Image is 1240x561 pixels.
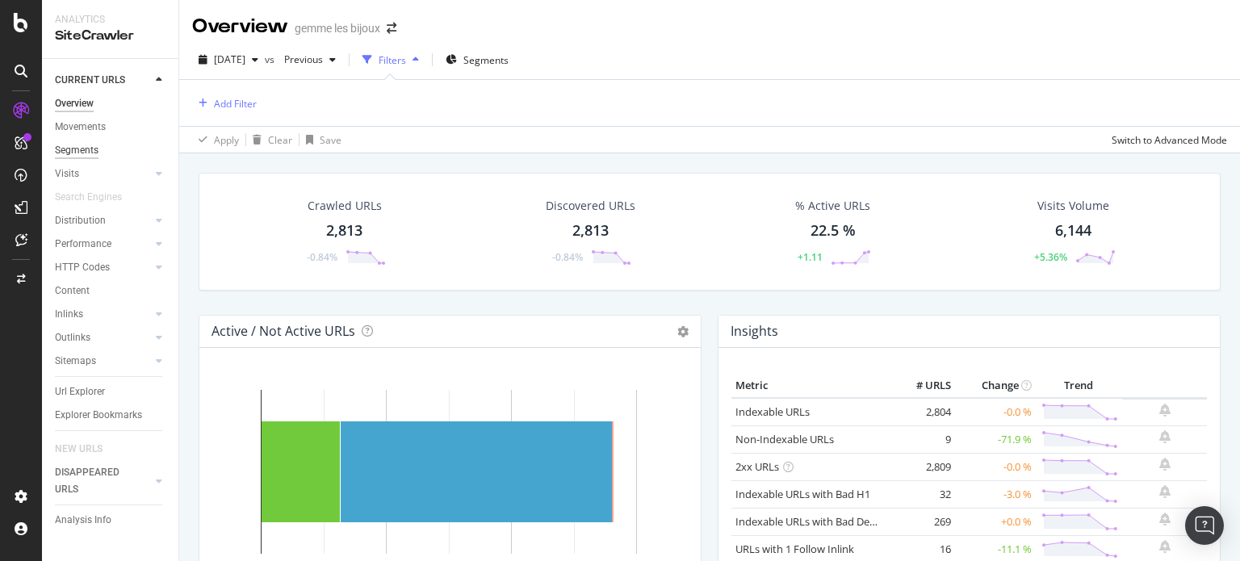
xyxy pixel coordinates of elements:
[55,259,151,276] a: HTTP Codes
[55,353,151,370] a: Sitemaps
[214,52,245,66] span: 2025 Aug. 31st
[295,20,380,36] div: gemme les bijoux
[55,142,98,159] div: Segments
[1159,513,1171,525] div: bell-plus
[731,374,890,398] th: Metric
[811,220,856,241] div: 22.5 %
[268,133,292,147] div: Clear
[55,512,111,529] div: Analysis Info
[55,407,167,424] a: Explorer Bookmarks
[552,250,583,264] div: -0.84%
[1185,506,1224,545] div: Open Intercom Messenger
[1159,540,1171,553] div: bell-plus
[955,374,1036,398] th: Change
[55,72,151,89] a: CURRENT URLS
[890,425,955,453] td: 9
[890,398,955,426] td: 2,804
[1055,220,1091,241] div: 6,144
[55,142,167,159] a: Segments
[55,212,151,229] a: Distribution
[55,306,151,323] a: Inlinks
[246,127,292,153] button: Clear
[731,320,778,342] h4: Insights
[55,236,111,253] div: Performance
[1159,485,1171,498] div: bell-plus
[55,283,167,299] a: Content
[1105,127,1227,153] button: Switch to Advanced Mode
[795,198,870,214] div: % Active URLs
[955,425,1036,453] td: -71.9 %
[192,127,239,153] button: Apply
[572,220,609,241] div: 2,813
[55,329,151,346] a: Outlinks
[387,23,396,34] div: arrow-right-arrow-left
[735,514,911,529] a: Indexable URLs with Bad Description
[192,47,265,73] button: [DATE]
[55,306,83,323] div: Inlinks
[1159,404,1171,417] div: bell-plus
[192,94,257,113] button: Add Filter
[265,52,278,66] span: vs
[677,326,689,337] i: Options
[890,453,955,480] td: 2,809
[1159,458,1171,471] div: bell-plus
[1036,374,1122,398] th: Trend
[55,283,90,299] div: Content
[307,250,337,264] div: -0.84%
[55,189,138,206] a: Search Engines
[55,464,151,498] a: DISAPPEARED URLS
[955,480,1036,508] td: -3.0 %
[735,432,834,446] a: Non-Indexable URLs
[55,119,106,136] div: Movements
[55,259,110,276] div: HTTP Codes
[55,329,90,346] div: Outlinks
[1159,430,1171,443] div: bell-plus
[55,441,103,458] div: NEW URLS
[379,53,406,67] div: Filters
[55,165,79,182] div: Visits
[798,250,823,264] div: +1.11
[55,464,136,498] div: DISAPPEARED URLS
[55,407,142,424] div: Explorer Bookmarks
[735,542,854,556] a: URLs with 1 Follow Inlink
[890,374,955,398] th: # URLS
[546,198,635,214] div: Discovered URLs
[55,383,167,400] a: Url Explorer
[356,47,425,73] button: Filters
[55,72,125,89] div: CURRENT URLS
[735,404,810,419] a: Indexable URLs
[326,220,362,241] div: 2,813
[1037,198,1109,214] div: Visits Volume
[212,320,355,342] h4: Active / Not Active URLs
[55,236,151,253] a: Performance
[735,459,779,474] a: 2xx URLs
[278,52,323,66] span: Previous
[55,95,167,112] a: Overview
[955,453,1036,480] td: -0.0 %
[55,27,165,45] div: SiteCrawler
[890,508,955,535] td: 269
[55,95,94,112] div: Overview
[55,512,167,529] a: Analysis Info
[300,127,341,153] button: Save
[55,212,106,229] div: Distribution
[55,13,165,27] div: Analytics
[55,441,119,458] a: NEW URLS
[735,487,870,501] a: Indexable URLs with Bad H1
[278,47,342,73] button: Previous
[55,383,105,400] div: Url Explorer
[1034,250,1067,264] div: +5.36%
[55,353,96,370] div: Sitemaps
[463,53,509,67] span: Segments
[55,189,122,206] div: Search Engines
[320,133,341,147] div: Save
[308,198,382,214] div: Crawled URLs
[890,480,955,508] td: 32
[55,119,167,136] a: Movements
[955,398,1036,426] td: -0.0 %
[192,13,288,40] div: Overview
[955,508,1036,535] td: +0.0 %
[214,133,239,147] div: Apply
[439,47,515,73] button: Segments
[1112,133,1227,147] div: Switch to Advanced Mode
